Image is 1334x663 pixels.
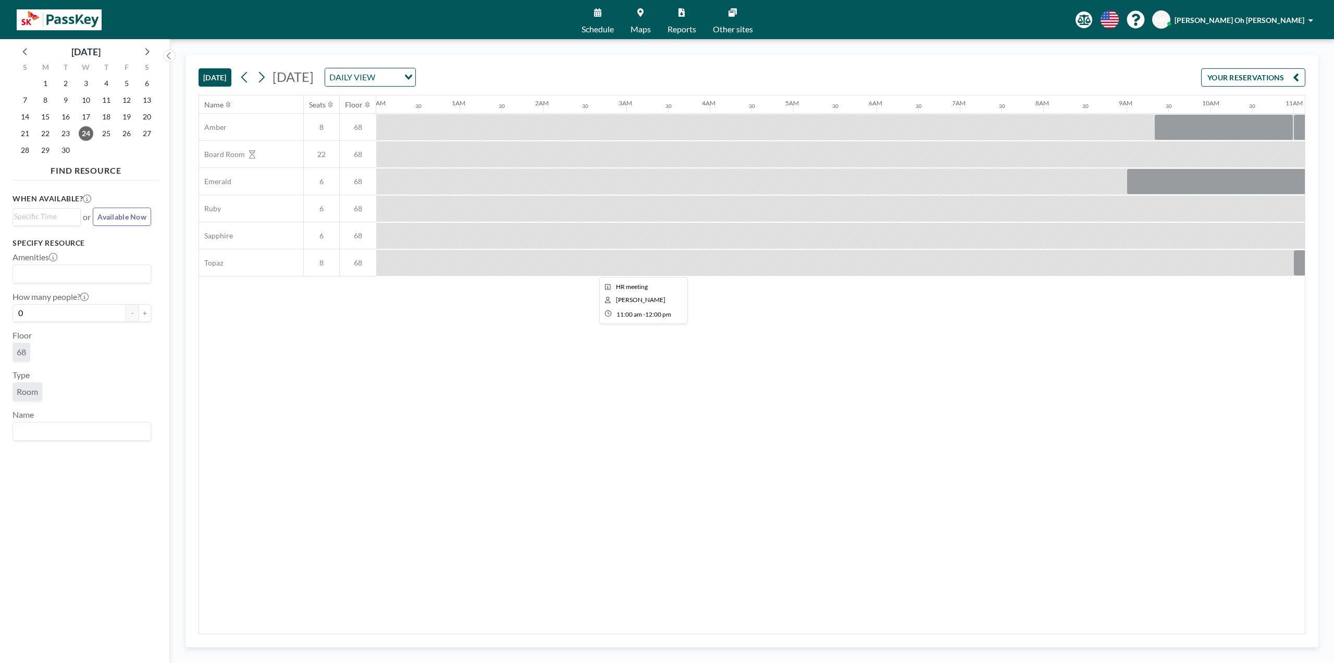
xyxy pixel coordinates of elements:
span: Tuesday, September 30, 2025 [58,143,73,158]
span: Thursday, September 11, 2025 [99,93,114,107]
div: Name [204,100,224,110]
span: or [83,212,91,222]
span: Saturday, September 27, 2025 [140,126,154,141]
div: 5AM [785,99,799,107]
input: Search for option [14,211,75,222]
div: 30 [749,103,755,110]
span: [DATE] [273,69,314,85]
span: Saturday, September 6, 2025 [140,76,154,91]
span: [PERSON_NAME] Oh [PERSON_NAME] [1175,16,1304,25]
span: Sunday, September 7, 2025 [18,93,32,107]
span: Thursday, September 25, 2025 [99,126,114,141]
span: Monday, September 1, 2025 [38,76,53,91]
span: Schedule [582,25,614,33]
span: 11:00 AM [616,310,642,318]
h3: Specify resource [13,238,151,248]
span: Friday, September 12, 2025 [119,93,134,107]
span: Wednesday, September 24, 2025 [79,126,93,141]
span: Thursday, September 18, 2025 [99,110,114,124]
span: 68 [340,177,376,186]
span: Tuesday, September 9, 2025 [58,93,73,107]
span: Tuesday, September 23, 2025 [58,126,73,141]
span: Sunday, September 14, 2025 [18,110,32,124]
span: Monday, September 29, 2025 [38,143,53,158]
span: Emerald [199,177,231,186]
span: Topaz [199,258,223,268]
span: 6 [304,177,339,186]
img: organization-logo [17,9,102,30]
button: + [139,304,151,322]
div: 11AM [1286,99,1303,107]
div: W [76,62,96,75]
span: Friday, September 26, 2025 [119,126,134,141]
div: 30 [499,103,505,110]
span: 68 [340,258,376,268]
div: Search for option [13,265,151,283]
span: Ruby [199,204,221,213]
label: Amenities [13,252,57,262]
span: Wednesday, September 3, 2025 [79,76,93,91]
span: - [643,310,645,318]
div: 3AM [619,99,632,107]
div: 30 [916,103,922,110]
span: 12:00 PM [645,310,671,318]
span: Sapphire [199,231,233,240]
span: 68 [340,150,376,159]
span: 68 [340,231,376,240]
div: S [137,62,157,75]
div: 30 [832,103,838,110]
span: Friday, September 19, 2025 [119,110,134,124]
div: Floor [345,100,363,110]
div: Search for option [325,68,415,86]
span: MK [1155,15,1167,25]
div: F [116,62,137,75]
span: Wednesday, September 17, 2025 [79,110,93,124]
label: Type [13,370,30,380]
span: 68 [17,347,26,357]
span: Sunday, September 28, 2025 [18,143,32,158]
div: 1AM [452,99,465,107]
div: 30 [999,103,1005,110]
span: Monday, September 22, 2025 [38,126,53,141]
span: DAILY VIEW [327,70,377,84]
div: S [15,62,35,75]
span: 8 [304,123,339,132]
div: 30 [1166,103,1172,110]
div: 30 [1082,103,1089,110]
span: HR meeting [616,283,648,291]
input: Search for option [378,70,398,84]
span: 22 [304,150,339,159]
span: Other sites [713,25,753,33]
span: 68 [340,123,376,132]
span: Friday, September 5, 2025 [119,76,134,91]
span: Tuesday, September 16, 2025 [58,110,73,124]
div: 30 [1249,103,1255,110]
div: Seats [309,100,326,110]
span: Thursday, September 4, 2025 [99,76,114,91]
div: 4AM [702,99,715,107]
span: Saturday, September 20, 2025 [140,110,154,124]
span: Amber [199,123,227,132]
div: 30 [582,103,588,110]
span: 68 [340,204,376,213]
label: How many people? [13,292,89,302]
div: 9AM [1119,99,1132,107]
div: 6AM [869,99,882,107]
span: Sunday, September 21, 2025 [18,126,32,141]
div: T [56,62,76,75]
h4: FIND RESOURCE [13,161,159,176]
span: Available Now [97,212,146,221]
span: 8 [304,258,339,268]
button: - [126,304,139,322]
span: 6 [304,204,339,213]
label: Name [13,409,34,420]
div: 10AM [1202,99,1219,107]
span: Maps [631,25,651,33]
span: Reports [668,25,696,33]
div: Search for option [13,209,80,224]
span: Monday, September 15, 2025 [38,110,53,124]
span: Tuesday, September 2, 2025 [58,76,73,91]
button: Available Now [93,208,151,226]
span: Room [17,387,38,397]
span: Board Room [199,150,245,159]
